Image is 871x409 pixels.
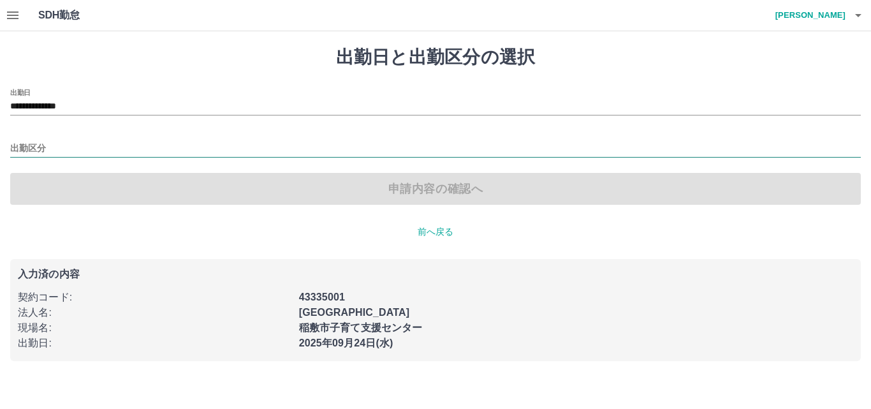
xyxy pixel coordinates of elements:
p: 前へ戻る [10,225,861,239]
b: 2025年09月24日(水) [299,338,393,348]
b: [GEOGRAPHIC_DATA] [299,307,410,318]
p: 出勤日 : [18,336,291,351]
p: 契約コード : [18,290,291,305]
b: 43335001 [299,292,345,302]
b: 稲敷市子育て支援センター [299,322,423,333]
h1: 出勤日と出勤区分の選択 [10,47,861,68]
p: 法人名 : [18,305,291,320]
p: 現場名 : [18,320,291,336]
p: 入力済の内容 [18,269,853,279]
label: 出勤日 [10,87,31,97]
